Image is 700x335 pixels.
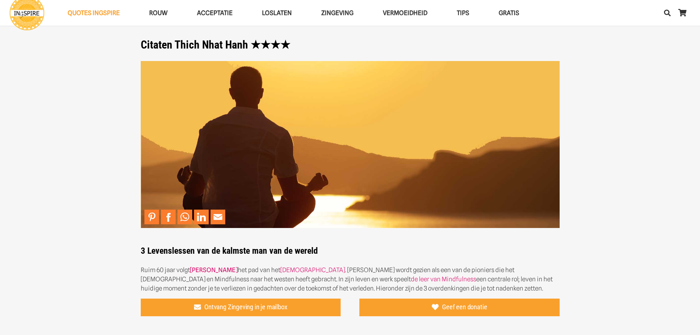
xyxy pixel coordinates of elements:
[211,210,227,224] li: Email This
[306,4,368,22] a: ZingevingZingeving Menu
[141,246,318,256] strong: 3 Levenslessen van de kalmste man van de wereld
[134,4,182,22] a: ROUWROUW Menu
[144,210,159,224] a: Pin to Pinterest
[68,9,120,17] span: QUOTES INGSPIRE
[141,38,560,51] h1: Citaten Thich Nhat Hanh ★★★★
[211,210,225,224] a: Mail to Email This
[204,303,287,311] span: Ontvang Zingeving in je mailbox
[484,4,534,22] a: GRATISGRATIS Menu
[190,266,238,274] a: [PERSON_NAME]
[161,210,176,224] a: Share to Facebook
[161,210,177,224] li: Facebook
[359,299,560,316] a: Geef een donatie
[660,4,675,22] a: Zoeken
[411,275,476,283] a: de leer van Mindfulness
[177,210,192,224] a: Share to WhatsApp
[262,9,292,17] span: Loslaten
[194,210,211,224] li: LinkedIn
[247,4,306,22] a: LoslatenLoslaten Menu
[321,9,353,17] span: Zingeving
[442,4,484,22] a: TIPSTIPS Menu
[457,9,469,17] span: TIPS
[197,9,233,17] span: Acceptatie
[383,9,427,17] span: VERMOEIDHEID
[53,4,134,22] a: QUOTES INGSPIREQUOTES INGSPIRE Menu
[177,210,194,224] li: WhatsApp
[442,303,487,311] span: Geef een donatie
[141,265,560,293] p: Ruim 60 jaar volgt het pad van het . [PERSON_NAME] wordt gezien als een van de pioniers die het [...
[368,4,442,22] a: VERMOEIDHEIDVERMOEIDHEID Menu
[194,210,209,224] a: Share to LinkedIn
[141,299,341,316] a: Ontvang Zingeving in je mailbox
[182,4,247,22] a: AcceptatieAcceptatie Menu
[499,9,519,17] span: GRATIS
[141,61,560,228] img: Zen Wijsheden en Levenslessen van Thich Nhat Hanh
[280,266,345,274] a: [DEMOGRAPHIC_DATA]
[144,210,161,224] li: Pinterest
[149,9,168,17] span: ROUW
